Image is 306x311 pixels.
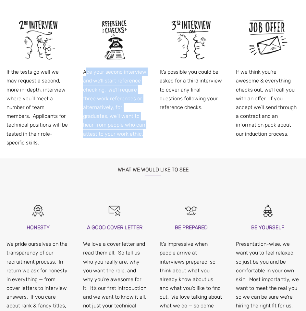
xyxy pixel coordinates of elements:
img: Honesty [31,204,45,218]
h3: A GOOD COVER LETTER [83,223,147,232]
p: It’s possible you could be asked for a third interview to cover any final questions following you... [160,68,223,112]
h3: BE YOURSELF [236,223,300,232]
h3: BE PREPARED [160,223,223,232]
img: Join Us! [14,16,63,64]
img: Join Us! [167,16,215,64]
p: Ace your second interview and we’ll start reference checking. We’ll require three work references... [83,68,147,138]
h3: HONESTY [6,223,70,232]
p: If we think you’re awesome & everything checks out, we’ll call you with an offer. If you accept w... [236,68,300,138]
img: A GOOD COVER LETTER [107,204,122,218]
h3: WHAT WE WOULD LIKE TO SEE [6,158,300,176]
img: BE PREPARED [184,204,199,218]
img: Join Us! [243,16,292,64]
img: Join Us! [91,16,139,64]
img: BE YOURSELF [261,204,275,218]
p: If the tests go well we may request a second, more in-depth, interview where you’ll meet a number... [6,68,70,147]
